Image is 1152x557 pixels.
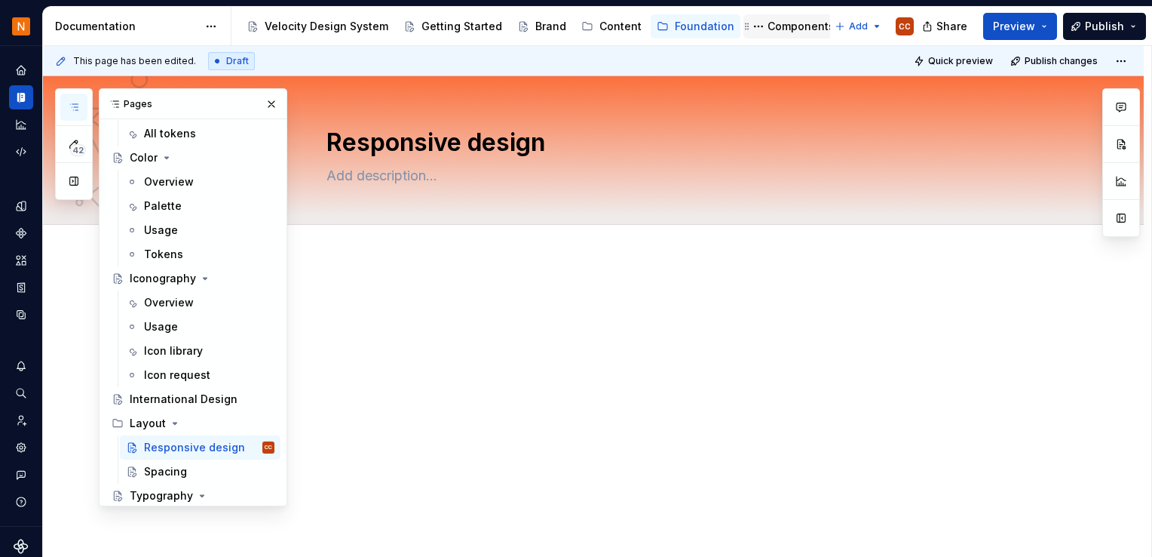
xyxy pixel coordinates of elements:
div: Page tree [241,11,827,42]
a: Typography [106,484,280,508]
a: Spacing [120,460,280,484]
div: Pages [100,89,286,119]
div: Getting Started [421,19,502,34]
div: Components [767,19,835,34]
a: Foundation [651,14,740,38]
div: Content [599,19,642,34]
span: Publish [1085,19,1124,34]
a: Overview [120,170,280,194]
span: Share [936,19,967,34]
a: Velocity Design System [241,14,394,38]
button: Search ⌘K [9,381,33,405]
button: Share [915,13,977,40]
div: All tokens [144,126,196,141]
a: Invite team [9,408,33,432]
div: Overview [144,295,194,310]
div: CC [899,20,911,32]
a: Usage [120,315,280,339]
a: Content [575,14,648,38]
button: Preview [983,13,1057,40]
a: Code automation [9,140,33,164]
img: bb28370b-b938-4458-ba0e-c5bddf6d21d4.png [12,17,30,35]
textarea: Responsive design [323,125,893,161]
div: Layout [130,416,166,431]
div: Responsive design [144,440,245,455]
div: Icon library [144,343,203,359]
div: Palette [144,198,182,214]
a: Analytics [9,112,33,137]
a: Home [9,58,33,82]
button: Add [830,16,887,37]
div: Documentation [55,19,198,34]
a: Brand [511,14,572,38]
a: Data sources [9,303,33,327]
div: Usage [144,223,178,238]
span: Publish changes [1025,55,1098,67]
svg: Supernova Logo [14,539,29,554]
button: Publish [1063,13,1146,40]
a: Getting Started [397,14,508,38]
a: International Design [106,387,280,411]
a: Storybook stories [9,275,33,300]
a: Components [9,221,33,245]
div: Typography [130,488,193,503]
span: 42 [70,144,86,156]
div: Icon request [144,368,210,383]
a: Components [743,14,841,38]
span: Quick preview [928,55,993,67]
span: Add [849,20,868,32]
button: Notifications [9,354,33,378]
a: Overview [120,291,280,315]
div: International Design [130,392,237,407]
a: Settings [9,435,33,460]
div: Layout [106,411,280,435]
button: Quick preview [909,51,1000,72]
a: Documentation [9,85,33,109]
div: Foundation [675,19,734,34]
a: All tokens [120,122,280,146]
span: This page has been edited. [73,55,196,67]
div: Overview [144,174,194,189]
a: Assets [9,248,33,272]
a: Usage [120,218,280,242]
a: Icon library [120,339,280,363]
a: Tokens [120,242,280,266]
button: Publish changes [1006,51,1105,72]
a: Design tokens [9,194,33,218]
span: Preview [993,19,1035,34]
div: Brand [535,19,566,34]
div: Spacing [144,464,187,479]
div: Color [130,150,158,165]
a: Iconography [106,266,280,291]
a: Palette [120,194,280,218]
button: Contact support [9,463,33,487]
div: Tokens [144,247,183,262]
div: Velocity Design System [265,19,388,34]
div: Iconography [130,271,196,286]
span: Draft [226,55,249,67]
a: Icon request [120,363,280,387]
div: CC [265,440,272,455]
div: Usage [144,319,178,334]
a: Color [106,146,280,170]
a: Responsive designCC [120,435,280,460]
